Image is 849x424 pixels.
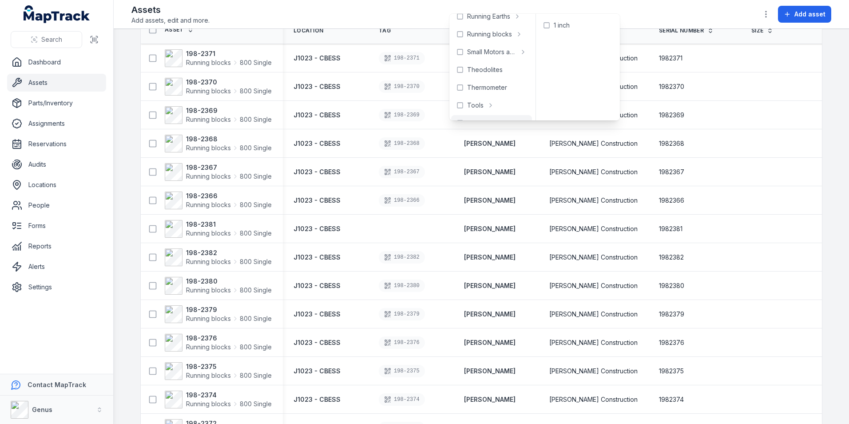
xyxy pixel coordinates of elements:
[240,343,272,352] span: 800 Single
[294,54,341,62] span: J1023 - CBESS
[165,49,272,67] a: 198-2371Running blocks800 Single
[186,305,272,314] strong: 198-2379
[41,35,62,44] span: Search
[464,253,516,262] strong: [PERSON_NAME]
[294,83,341,90] span: J1023 - CBESS
[794,10,825,19] span: Add asset
[379,52,425,64] div: 198-2371
[240,172,272,181] span: 800 Single
[165,305,272,323] a: 198-2379Running blocks800 Single
[659,224,682,233] span: 1982381
[131,4,210,16] h2: Assets
[659,82,684,91] span: 1982370
[240,229,272,238] span: 800 Single
[659,367,684,376] span: 1982375
[379,166,425,178] div: 198-2367
[186,220,272,229] strong: 198-2381
[464,168,516,176] a: [PERSON_NAME]
[464,224,516,233] a: [PERSON_NAME]
[165,26,184,33] span: Asset
[379,280,425,292] div: 198-2380
[549,338,638,347] span: [PERSON_NAME] Construction
[186,49,272,58] strong: 198-2371
[464,281,516,290] strong: [PERSON_NAME]
[186,362,272,371] strong: 198-2375
[240,200,272,209] span: 800 Single
[186,135,272,144] strong: 198-2368
[165,277,272,295] a: 198-2380Running blocks800 Single
[186,192,272,200] strong: 198-2366
[186,106,272,115] strong: 198-2369
[7,217,106,235] a: Forms
[467,48,516,56] span: Small Motors and Generators
[165,192,272,209] a: 198-2366Running blocks800 Single
[294,27,323,34] span: Location
[464,310,516,319] a: [PERSON_NAME]
[554,21,570,30] span: 1 inch
[186,144,231,152] span: Running blocks
[186,172,231,181] span: Running blocks
[186,200,231,209] span: Running blocks
[165,135,272,152] a: 198-2368Running blocks800 Single
[165,78,272,96] a: 198-2370Running blocks800 Single
[186,248,272,257] strong: 198-2382
[186,334,272,343] strong: 198-2376
[379,194,425,207] div: 198-2366
[464,395,516,404] strong: [PERSON_NAME]
[379,365,425,377] div: 198-2375
[165,391,272,408] a: 198-2374Running blocks800 Single
[379,137,425,150] div: 198-2368
[659,139,684,148] span: 1982368
[7,94,106,112] a: Parts/Inventory
[467,83,507,92] span: Thermometer
[7,135,106,153] a: Reservations
[7,53,106,71] a: Dashboard
[7,156,106,173] a: Audits
[32,406,52,413] strong: Genus
[659,111,684,120] span: 1982369
[294,282,341,289] span: J1023 - CBESS
[659,27,704,34] span: Serial Number
[7,74,106,92] a: Assets
[294,281,341,290] a: J1023 - CBESS
[294,367,341,376] a: J1023 - CBESS
[464,196,516,205] strong: [PERSON_NAME]
[294,367,341,375] span: J1023 - CBESS
[7,176,106,194] a: Locations
[28,381,86,388] strong: Contact MapTrack
[549,139,638,148] span: [PERSON_NAME] Construction
[294,225,341,232] span: J1023 - CBESS
[549,367,638,376] span: [PERSON_NAME] Construction
[467,30,512,39] span: Running blocks
[294,168,341,176] a: J1023 - CBESS
[659,338,684,347] span: 1982376
[240,144,272,152] span: 800 Single
[464,338,516,347] strong: [PERSON_NAME]
[379,27,391,34] span: Tag
[165,106,272,124] a: 198-2369Running blocks800 Single
[240,371,272,380] span: 800 Single
[186,286,231,295] span: Running blocks
[186,78,272,87] strong: 198-2370
[7,258,106,276] a: Alerts
[294,140,341,147] span: J1023 - CBESS
[294,224,341,233] a: J1023 - CBESS
[294,139,341,148] a: J1023 - CBESS
[240,87,272,96] span: 800 Single
[186,314,231,323] span: Running blocks
[7,237,106,255] a: Reports
[24,5,90,23] a: MapTrack
[294,54,341,63] a: J1023 - CBESS
[659,196,684,205] span: 1982366
[379,80,425,93] div: 198-2370
[549,281,638,290] span: [PERSON_NAME] Construction
[186,87,231,96] span: Running blocks
[379,109,425,121] div: 198-2369
[165,163,272,181] a: 198-2367Running blocks800 Single
[294,196,341,205] a: J1023 - CBESS
[294,338,341,347] a: J1023 - CBESS
[464,367,516,376] a: [PERSON_NAME]
[294,253,341,261] span: J1023 - CBESS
